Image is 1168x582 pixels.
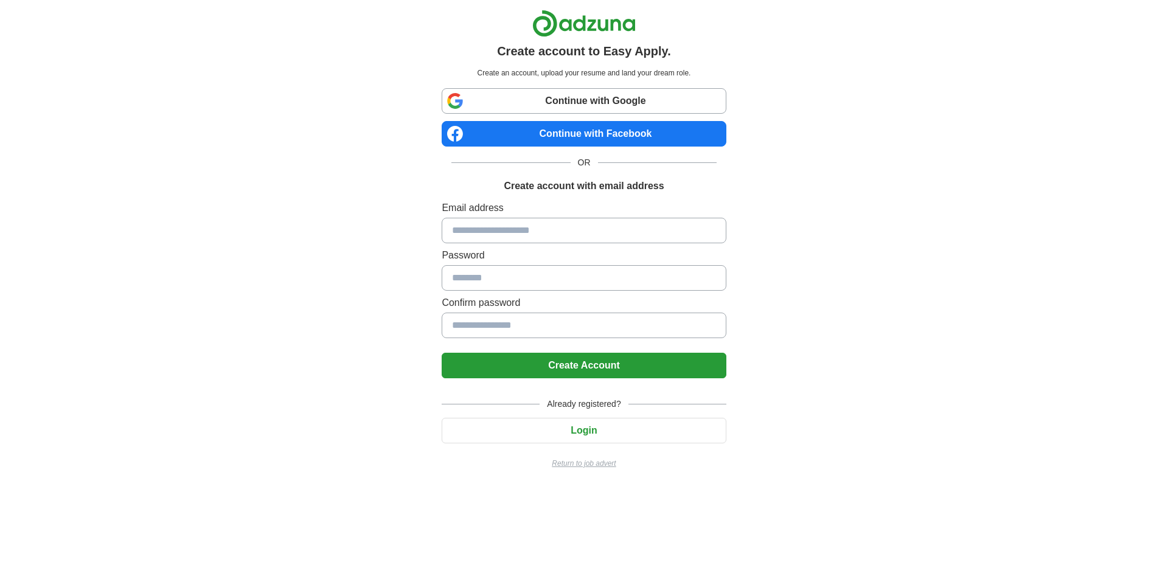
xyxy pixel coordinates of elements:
[442,88,726,114] a: Continue with Google
[442,458,726,469] a: Return to job advert
[442,201,726,215] label: Email address
[442,121,726,147] a: Continue with Facebook
[497,42,671,60] h1: Create account to Easy Apply.
[504,179,664,193] h1: Create account with email address
[442,353,726,378] button: Create Account
[571,156,598,169] span: OR
[444,68,723,78] p: Create an account, upload your resume and land your dream role.
[442,296,726,310] label: Confirm password
[540,398,628,411] span: Already registered?
[442,418,726,443] button: Login
[442,425,726,435] a: Login
[442,248,726,263] label: Password
[532,10,636,37] img: Adzuna logo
